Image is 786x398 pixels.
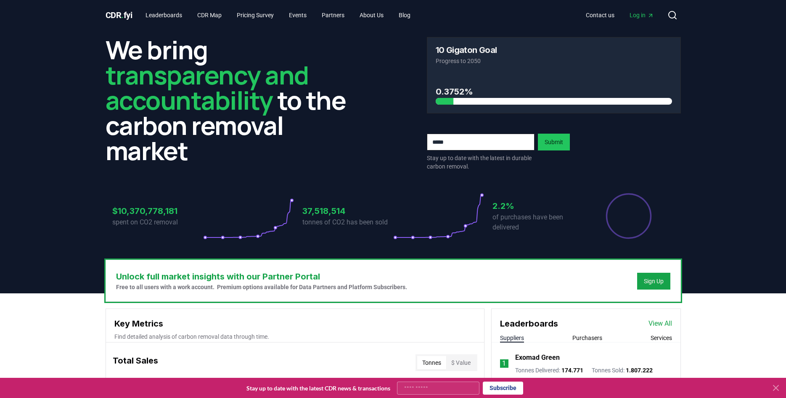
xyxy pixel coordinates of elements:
span: 174.771 [561,367,583,374]
span: CDR fyi [106,10,132,20]
h3: Total Sales [113,354,158,371]
p: of purchases have been delivered [492,212,583,232]
a: Log in [623,8,661,23]
button: Services [651,334,672,342]
button: Tonnes [417,356,446,369]
div: Percentage of sales delivered [605,192,652,240]
nav: Main [139,8,417,23]
h3: 2.2% [492,200,583,212]
a: Pricing Survey [230,8,281,23]
button: $ Value [446,356,476,369]
a: Contact us [579,8,621,23]
p: Tonnes Sold : [592,366,653,374]
p: tonnes of CO2 has been sold [302,217,393,227]
h3: 10 Gigaton Goal [436,46,497,54]
button: Suppliers [500,334,524,342]
a: Leaderboards [139,8,189,23]
a: Blog [392,8,417,23]
button: Sign Up [637,273,670,290]
a: About Us [353,8,390,23]
a: View All [648,319,672,329]
a: CDR.fyi [106,9,132,21]
p: Stay up to date with the latest in durable carbon removal. [427,154,535,171]
p: Tonnes Delivered : [515,366,583,374]
h3: 0.3752% [436,85,672,98]
span: Log in [630,11,654,19]
a: CDR Map [191,8,228,23]
nav: Main [579,8,661,23]
a: Partners [315,8,351,23]
button: Purchasers [572,334,602,342]
h3: Unlock full market insights with our Partner Portal [116,270,407,283]
h3: Leaderboards [500,317,558,330]
h3: Key Metrics [114,317,476,330]
span: transparency and accountability [106,58,309,117]
a: Exomad Green [515,353,560,363]
span: 1.807.222 [626,367,653,374]
h3: 37,518,514 [302,205,393,217]
p: Free to all users with a work account. Premium options available for Data Partners and Platform S... [116,283,407,291]
p: spent on CO2 removal [112,217,203,227]
h3: $10,370,778,181 [112,205,203,217]
a: Events [282,8,313,23]
a: Sign Up [644,277,664,285]
p: Find detailed analysis of carbon removal data through time. [114,332,476,341]
button: Submit [538,134,570,150]
span: . [121,10,124,20]
p: Progress to 2050 [436,57,672,65]
p: 1 [502,358,506,369]
h2: We bring to the carbon removal market [106,37,360,163]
